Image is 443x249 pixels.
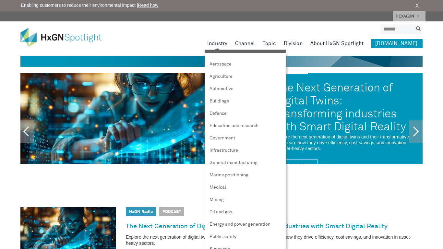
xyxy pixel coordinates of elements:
[409,120,423,143] a: Next
[284,39,303,48] a: Division
[20,120,34,143] a: Previous
[21,2,159,9] span: Enabling customers to reduce their environmental impact |
[235,39,255,48] a: Channel
[275,160,318,172] a: Learn More
[415,2,419,10] a: X
[371,39,423,48] a: [DOMAIN_NAME]
[205,109,286,118] a: Defence
[205,96,286,106] a: Buildings
[205,170,286,180] a: Marine positioning
[205,219,286,229] a: Energy and power generation
[310,39,364,48] a: About HxGN Spotlight
[126,234,423,246] p: Explore the next generation of digital twins and their transformative role. Learn how they drive ...
[20,73,262,164] img: The Next Generation of Digital Twins: Transforming industries with Smart Digital Reality
[393,11,425,21] a: HEXAGON
[205,133,286,143] a: Government
[205,232,286,242] a: Public safety
[263,39,276,48] a: Topic
[129,210,153,214] a: HxGN Radio
[205,146,286,155] a: Infrastructure
[20,28,111,47] img: HxGN Spotlight
[205,59,286,69] a: Aerospace
[207,39,227,48] a: Industry
[275,77,410,134] a: The Next Generation of Digital Twins: Transforming industries with Smart Digital Reality
[205,183,286,192] a: Medical
[205,158,286,168] a: General manufacturing
[275,134,410,151] p: Explore the next generation of digital twins and their transformative role. Learn how they drive ...
[126,221,388,231] a: The Next Generation of Digital Twins: Transforming industries with Smart Digital Reality
[205,121,286,131] a: Education and research
[205,195,286,205] a: Mining
[159,207,184,216] span: Podcast
[205,72,286,81] a: Agriculture
[205,84,286,94] a: Automotive
[205,207,286,217] a: Oil and gas
[138,3,158,8] a: Read how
